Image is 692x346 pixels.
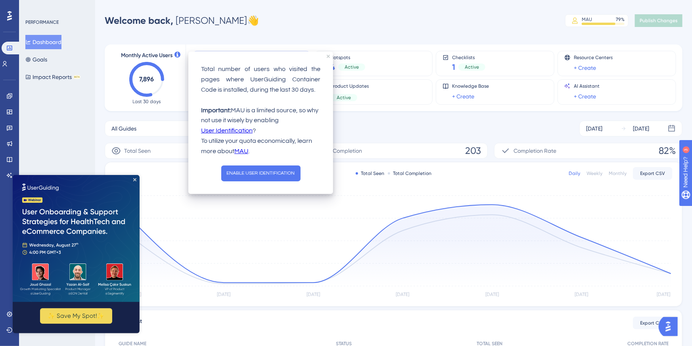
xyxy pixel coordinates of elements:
[221,165,301,181] button: ENABLE USER IDENTIFICATION
[307,292,320,298] tspan: [DATE]
[201,136,320,157] p: To utilize your quota economically, learn more about .
[201,126,253,136] a: User Identification
[465,64,479,70] span: Active
[105,14,259,27] div: [PERSON_NAME] 👋
[575,292,588,298] tspan: [DATE]
[452,83,489,89] span: Knowledge Base
[201,107,231,113] strong: Important:
[73,75,81,79] div: BETA
[388,170,432,177] div: Total Completion
[633,124,649,133] div: [DATE]
[121,51,173,60] span: Monthly Active Users
[124,146,151,156] span: Total Seen
[574,92,596,101] a: + Create
[337,94,351,101] span: Active
[452,62,455,73] span: 1
[319,146,362,156] span: Total Completion
[111,124,136,133] span: All Guides
[133,98,161,105] span: Last 30 days
[640,320,665,326] span: Export CSV
[19,2,50,12] span: Need Help?
[25,70,81,84] button: Impact ReportsBETA
[396,292,410,298] tspan: [DATE]
[452,54,485,60] span: Checklists
[201,106,320,136] p: MAU is a limited source, so why not use it wisely by enabling ?
[327,55,330,58] div: close tooltip
[121,3,124,6] div: Close Preview
[574,83,600,89] span: AI Assistant
[25,52,47,67] button: Goals
[465,144,481,157] span: 203
[587,170,602,177] div: Weekly
[217,292,231,298] tspan: [DATE]
[234,146,248,157] a: MAU
[55,4,57,10] div: 3
[27,133,100,149] button: ✨ Save My Spot!✨
[105,121,246,136] button: All Guides
[25,19,59,25] div: PERFORMANCE
[330,83,369,89] span: Product Updates
[586,124,602,133] div: [DATE]
[485,292,499,298] tspan: [DATE]
[345,64,359,70] span: Active
[616,16,625,23] div: 79 %
[633,167,673,180] button: Export CSV
[582,16,592,23] div: MAU
[574,63,596,73] a: + Create
[574,54,613,61] span: Resource Centers
[609,170,627,177] div: Monthly
[514,146,556,156] span: Completion Rate
[633,317,673,329] button: Export CSV
[659,144,676,157] span: 82%
[356,170,385,177] div: Total Seen
[640,17,678,24] span: Publish Changes
[25,35,61,49] button: Dashboard
[635,14,682,27] button: Publish Changes
[330,54,365,60] span: Hotspots
[140,75,154,83] text: 7,896
[201,64,320,95] p: Total number of users who visited the pages where UserGuiding Container Code is installed, during...
[657,292,671,298] tspan: [DATE]
[659,315,682,338] iframe: UserGuiding AI Assistant Launcher
[105,15,173,26] span: Welcome back,
[569,170,580,177] div: Daily
[452,92,474,101] a: + Create
[640,170,665,177] span: Export CSV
